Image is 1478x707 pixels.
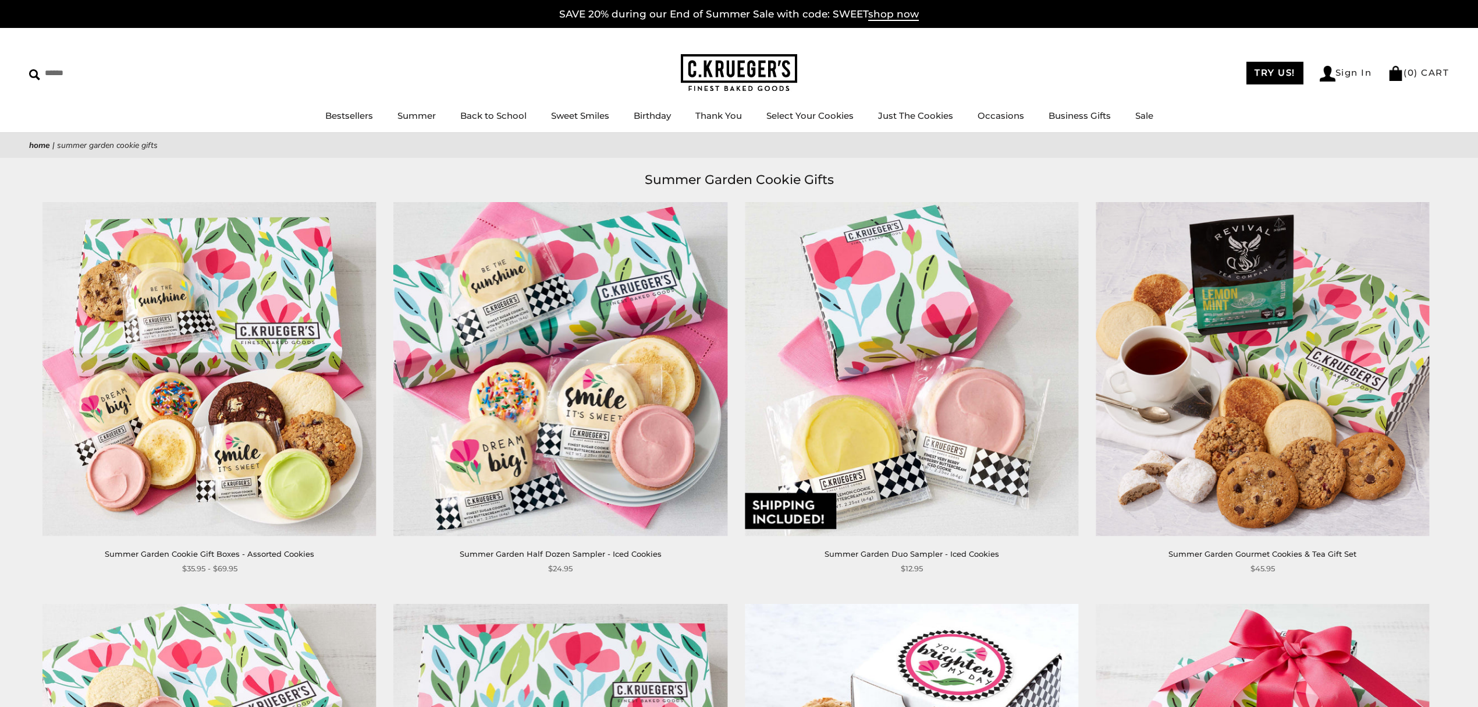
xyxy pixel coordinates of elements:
[1168,549,1356,558] a: Summer Garden Gourmet Cookies & Tea Gift Set
[1246,62,1303,84] a: TRY US!
[878,110,953,121] a: Just The Cookies
[745,202,1078,536] img: Summer Garden Duo Sampler - Iced Cookies
[1320,66,1372,82] a: Sign In
[57,140,158,151] span: Summer Garden Cookie Gifts
[559,8,919,21] a: SAVE 20% during our End of Summer Sale with code: SWEETshop now
[1388,67,1449,78] a: (0) CART
[548,563,573,575] span: $24.95
[868,8,919,21] span: shop now
[43,202,376,536] img: Summer Garden Cookie Gift Boxes - Assorted Cookies
[47,169,1431,190] h1: Summer Garden Cookie Gifts
[397,110,436,121] a: Summer
[634,110,671,121] a: Birthday
[1096,202,1429,536] img: Summer Garden Gourmet Cookies & Tea Gift Set
[29,140,50,151] a: Home
[29,139,1449,152] nav: breadcrumbs
[105,549,314,558] a: Summer Garden Cookie Gift Boxes - Assorted Cookies
[825,549,999,558] a: Summer Garden Duo Sampler - Iced Cookies
[766,110,854,121] a: Select Your Cookies
[1408,67,1415,78] span: 0
[551,110,609,121] a: Sweet Smiles
[29,64,168,82] input: Search
[978,110,1024,121] a: Occasions
[901,563,923,575] span: $12.95
[695,110,742,121] a: Thank You
[681,54,797,92] img: C.KRUEGER'S
[325,110,373,121] a: Bestsellers
[1250,563,1275,575] span: $45.95
[1388,66,1404,81] img: Bag
[394,202,727,536] img: Summer Garden Half Dozen Sampler - Iced Cookies
[460,110,527,121] a: Back to School
[460,549,662,558] a: Summer Garden Half Dozen Sampler - Iced Cookies
[182,563,237,575] span: $35.95 - $69.95
[1135,110,1153,121] a: Sale
[52,140,55,151] span: |
[1049,110,1111,121] a: Business Gifts
[29,69,40,80] img: Search
[1320,66,1335,82] img: Account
